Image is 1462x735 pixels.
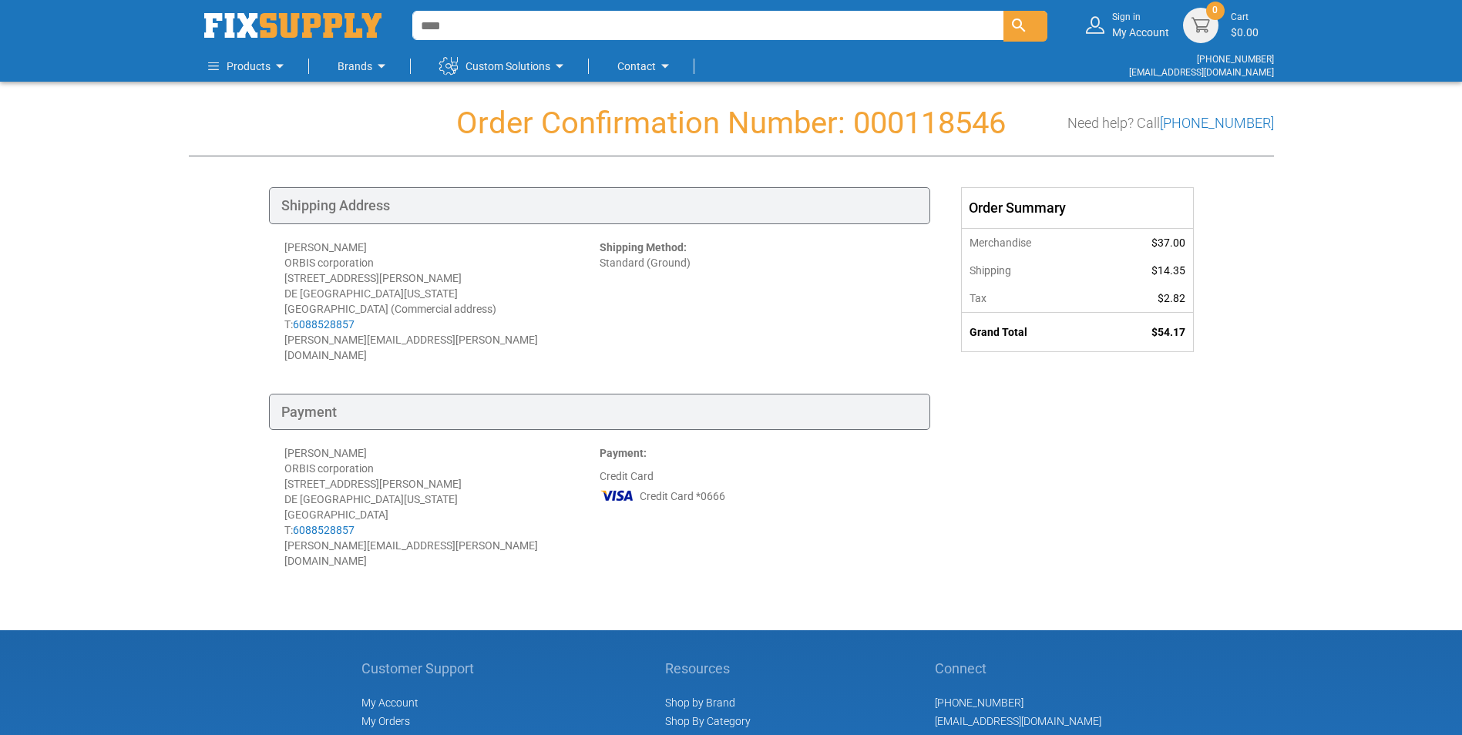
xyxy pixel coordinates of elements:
div: Order Summary [962,188,1193,228]
small: Sign in [1112,11,1169,24]
a: store logo [204,13,381,38]
h5: Customer Support [361,661,482,676]
span: $0.00 [1231,26,1259,39]
strong: Grand Total [970,326,1027,338]
div: [PERSON_NAME] ORBIS corporation [STREET_ADDRESS][PERSON_NAME] DE [GEOGRAPHIC_DATA][US_STATE] [GEO... [284,445,600,569]
a: Custom Solutions [439,51,569,82]
a: 6088528857 [293,318,355,331]
a: Brands [338,51,391,82]
small: Cart [1231,11,1259,24]
img: Fix Industrial Supply [204,13,381,38]
div: Shipping Address [269,187,930,224]
img: VI [600,484,635,507]
span: $37.00 [1151,237,1185,249]
th: Merchandise [962,228,1103,257]
h5: Connect [935,661,1101,676]
span: $14.35 [1151,264,1185,277]
a: [PHONE_NUMBER] [1197,54,1274,65]
strong: Payment: [600,447,647,459]
h5: Resources [665,661,752,676]
th: Shipping [962,257,1103,284]
div: Payment [269,394,930,431]
div: My Account [1112,11,1169,39]
span: $2.82 [1158,292,1185,304]
span: Credit Card *0666 [640,488,725,504]
a: [EMAIL_ADDRESS][DOMAIN_NAME] [935,715,1101,727]
h1: Order Confirmation Number: 000118546 [189,106,1274,140]
strong: Shipping Method: [600,241,687,253]
a: [PHONE_NUMBER] [1160,115,1274,131]
div: [PERSON_NAME] ORBIS corporation [STREET_ADDRESS][PERSON_NAME] DE [GEOGRAPHIC_DATA][US_STATE] [GEO... [284,240,600,363]
a: 6088528857 [293,524,355,536]
span: My Account [361,696,418,709]
a: [PHONE_NUMBER] [935,696,1023,709]
th: Tax [962,284,1103,313]
div: Credit Card [600,445,915,569]
a: Shop by Brand [665,696,735,709]
div: Standard (Ground) [600,240,915,363]
span: 0 [1212,4,1218,17]
span: $54.17 [1151,326,1185,338]
a: Shop By Category [665,715,751,727]
a: [EMAIL_ADDRESS][DOMAIN_NAME] [1129,67,1274,78]
span: My Orders [361,715,410,727]
a: Contact [617,51,674,82]
h3: Need help? Call [1067,116,1274,131]
a: Products [208,51,289,82]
